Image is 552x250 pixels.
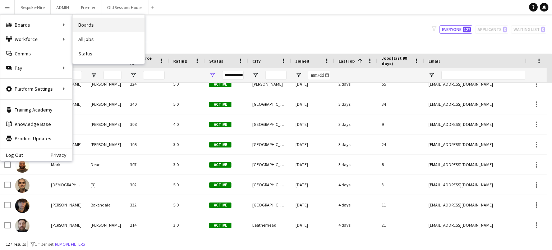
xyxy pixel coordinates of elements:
button: Bespoke-Hire [15,0,51,14]
a: Boards [73,18,144,32]
button: Open Filter Menu [91,72,97,78]
span: 127 [463,27,471,32]
div: Pay [0,61,72,75]
div: [DATE] [291,195,334,215]
div: 307 [126,155,169,174]
input: First Name Filter Input [64,71,82,79]
div: 3.0 [169,135,205,154]
img: Christian Hopper [3] [15,178,29,193]
div: 4.0 [169,114,205,134]
div: [PERSON_NAME] [47,215,86,235]
span: Jobs (last 90 days) [382,55,411,66]
span: Last job [339,58,355,64]
div: [DATE] [291,215,334,235]
div: [PERSON_NAME] [47,195,86,215]
button: Open Filter Menu [428,72,435,78]
div: [DATE] [291,135,334,154]
button: Open Filter Menu [295,72,302,78]
div: 5.0 [169,195,205,215]
span: Active [209,203,231,208]
button: Open Filter Menu [130,72,137,78]
input: City Filter Input [265,71,287,79]
input: Workforce ID Filter Input [143,71,165,79]
div: [DATE] [291,155,334,174]
div: [PERSON_NAME] [248,74,291,94]
div: 4 days [334,195,377,215]
button: Open Filter Menu [209,72,216,78]
div: 5.0 [169,74,205,94]
span: Active [209,142,231,147]
a: Product Updates [0,131,72,146]
div: 34 [377,94,424,114]
div: [DATE] [291,74,334,94]
div: 5.0 [169,94,205,114]
span: Active [209,223,231,228]
div: 21 [377,215,424,235]
span: Active [209,102,231,107]
span: Rating [173,58,187,64]
div: [PERSON_NAME] [86,135,126,154]
div: 4 days [334,175,377,195]
div: 8 [377,155,424,174]
div: [GEOGRAPHIC_DATA] [248,155,291,174]
div: 3 days [334,155,377,174]
div: [DATE] [291,114,334,134]
span: Active [209,82,231,87]
div: 3.0 [169,215,205,235]
div: [PERSON_NAME] [86,94,126,114]
div: 3 [377,175,424,195]
div: 2 days [334,74,377,94]
span: 1 filter set [35,241,54,247]
div: [GEOGRAPHIC_DATA] [248,175,291,195]
div: Dear [86,155,126,174]
button: Remove filters [54,240,86,248]
div: [GEOGRAPHIC_DATA] [248,195,291,215]
div: Leatherhead [248,215,291,235]
div: 214 [126,215,169,235]
a: All jobs [73,32,144,46]
div: [DATE] [291,175,334,195]
div: 5.0 [169,175,205,195]
div: Baxendale [86,195,126,215]
div: Platform Settings [0,82,72,96]
div: 308 [126,114,169,134]
a: Comms [0,46,72,61]
div: Boards [0,18,72,32]
span: Active [209,122,231,127]
div: [PERSON_NAME] [86,74,126,94]
button: ADMIN [51,0,75,14]
div: Mark [47,155,86,174]
div: 105 [126,135,169,154]
div: 3.0 [169,155,205,174]
span: Email [428,58,440,64]
div: [GEOGRAPHIC_DATA] [248,114,291,134]
span: Active [209,162,231,168]
button: Premier [75,0,101,14]
span: Joined [295,58,309,64]
div: 3 days [334,94,377,114]
div: 11 [377,195,424,215]
div: 24 [377,135,424,154]
div: [3] [86,175,126,195]
button: Open Filter Menu [252,72,259,78]
a: Training Academy [0,103,72,117]
span: City [252,58,261,64]
div: 302 [126,175,169,195]
div: 340 [126,94,169,114]
div: 224 [126,74,169,94]
img: Sergey Dominguez [15,219,29,233]
input: Last Name Filter Input [103,71,121,79]
img: Mark Dear [15,158,29,173]
button: Old Sessions House [101,0,148,14]
a: Privacy [51,152,72,158]
input: Joined Filter Input [308,71,330,79]
div: Workforce [0,32,72,46]
div: 332 [126,195,169,215]
div: 4 days [334,215,377,235]
div: 9 [377,114,424,134]
div: [GEOGRAPHIC_DATA] [248,94,291,114]
span: Status [209,58,223,64]
div: 3 days [334,135,377,154]
a: Log Out [0,152,23,158]
a: Status [73,46,144,61]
